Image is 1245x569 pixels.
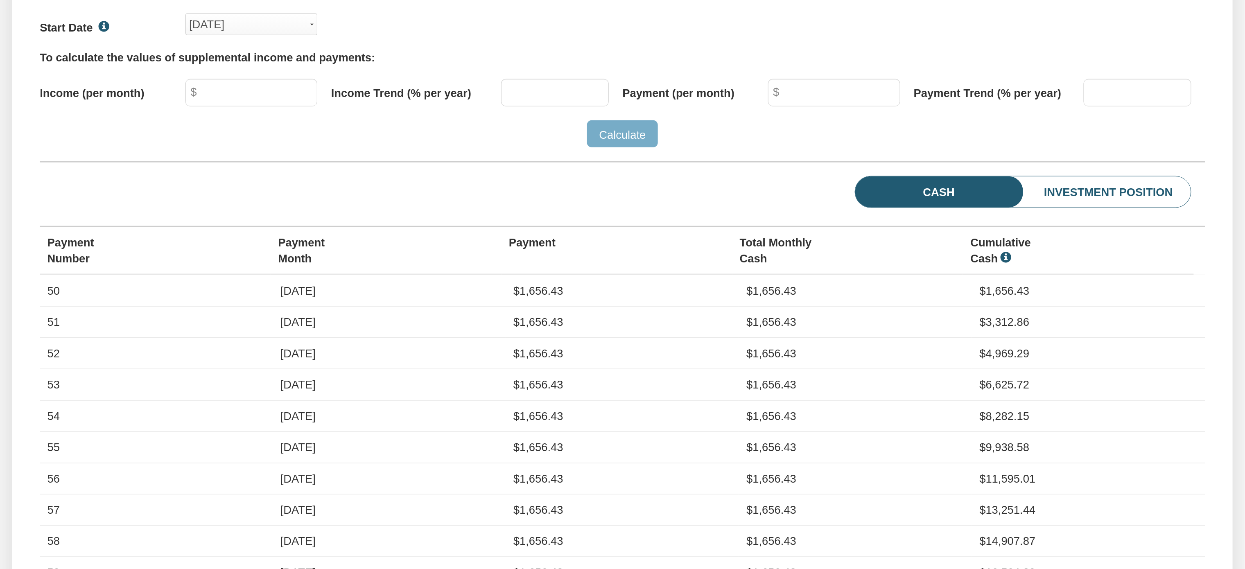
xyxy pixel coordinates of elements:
td: 58 [40,526,273,557]
label: Payment (per month) [622,79,768,101]
th: Payment Month [271,227,502,275]
td: $1,656.43 [739,463,972,494]
label: Income Trend (% per year) [331,79,501,101]
span: $1,656.43 [513,347,563,360]
td: $3,312.86 [972,306,1205,337]
td: $1,656.43 [739,306,972,337]
td: [DATE] [273,369,506,400]
span: Start Date [40,21,93,34]
td: $1,656.43 [739,432,972,463]
th: Total Monthly Cash [732,227,963,275]
td: $8,282.15 [972,400,1205,431]
span: $1,656.43 [513,378,563,391]
td: 54 [40,400,273,431]
input: Calculate [587,120,658,148]
th: Payment [502,227,732,275]
td: 50 [40,275,273,306]
td: 57 [40,494,273,526]
td: $1,656.43 [739,526,972,557]
td: 52 [40,338,273,369]
label: Payment Trend (% per year) [914,79,1084,101]
td: [DATE] [273,338,506,369]
li: Investment Position [976,176,1191,208]
label: Income (per month) [40,79,185,101]
td: [DATE] [273,526,506,557]
td: [DATE] [273,275,506,306]
td: 53 [40,369,273,400]
td: 51 [40,306,273,337]
td: [DATE] [273,432,506,463]
th: Cumulative Cash [963,227,1194,275]
span: $1,656.43 [513,284,563,297]
td: 55 [40,432,273,463]
td: [DATE] [273,494,506,526]
td: $4,969.29 [972,338,1205,369]
td: $1,656.43 [739,400,972,431]
span: $1,656.43 [513,441,563,454]
td: [DATE] [273,306,506,337]
th: Payment Number [40,227,271,275]
span: $1,656.43 [513,535,563,548]
td: $1,656.43 [739,369,972,400]
td: $1,656.43 [739,494,972,526]
div: [DATE] [189,14,314,34]
button: [DATE] [185,14,317,35]
div: To calculate the values of supplemental income and payments: [40,50,1205,65]
span: $1,656.43 [513,504,563,516]
span: $1,656.43 [513,472,563,485]
span: $1,656.43 [513,316,563,328]
td: $1,656.43 [739,275,972,306]
li: Cash [855,176,973,208]
td: [DATE] [273,463,506,494]
td: $6,625.72 [972,369,1205,400]
td: $1,656.43 [972,275,1205,306]
span: $1,656.43 [513,410,563,422]
td: $11,595.01 [972,463,1205,494]
td: $9,938.58 [972,432,1205,463]
td: $13,251.44 [972,494,1205,526]
td: $14,907.87 [972,526,1205,557]
td: 56 [40,463,273,494]
td: $1,656.43 [739,338,972,369]
td: [DATE] [273,400,506,431]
